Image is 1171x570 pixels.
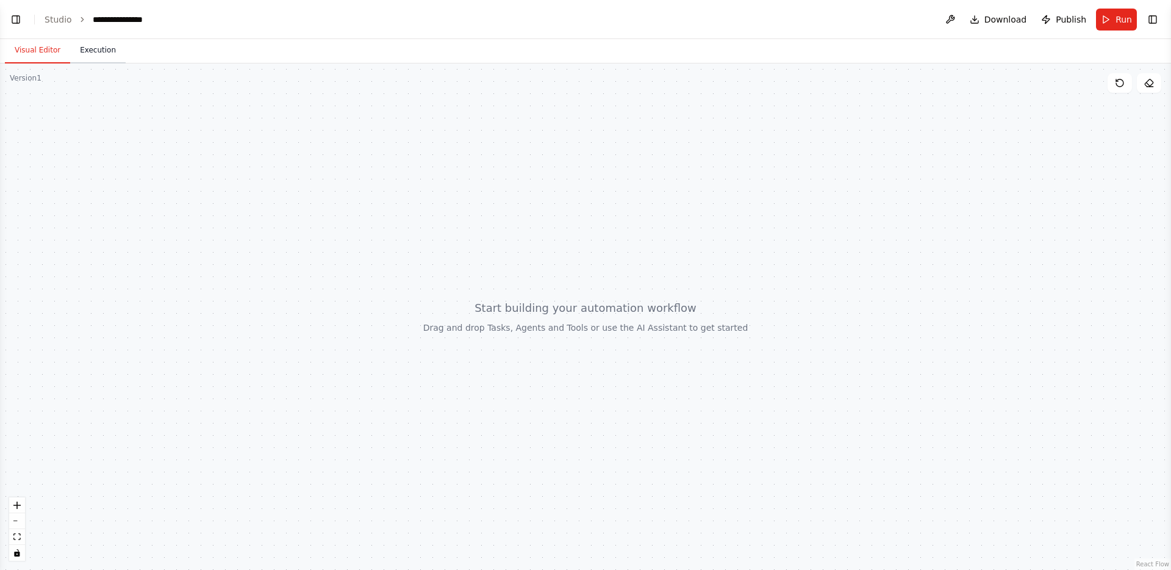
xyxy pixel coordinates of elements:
span: Download [984,13,1027,26]
nav: breadcrumb [45,13,156,26]
a: React Flow attribution [1136,561,1169,568]
button: fit view [9,529,25,545]
button: Execution [70,38,126,63]
button: Publish [1036,9,1091,31]
div: Version 1 [10,73,41,83]
button: zoom out [9,513,25,529]
button: toggle interactivity [9,545,25,561]
button: Show left sidebar [7,11,24,28]
button: Show right sidebar [1144,11,1161,28]
span: Run [1115,13,1132,26]
button: Download [965,9,1032,31]
button: Visual Editor [5,38,70,63]
button: zoom in [9,497,25,513]
div: React Flow controls [9,497,25,561]
a: Studio [45,15,72,24]
span: Publish [1056,13,1086,26]
button: Run [1096,9,1137,31]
